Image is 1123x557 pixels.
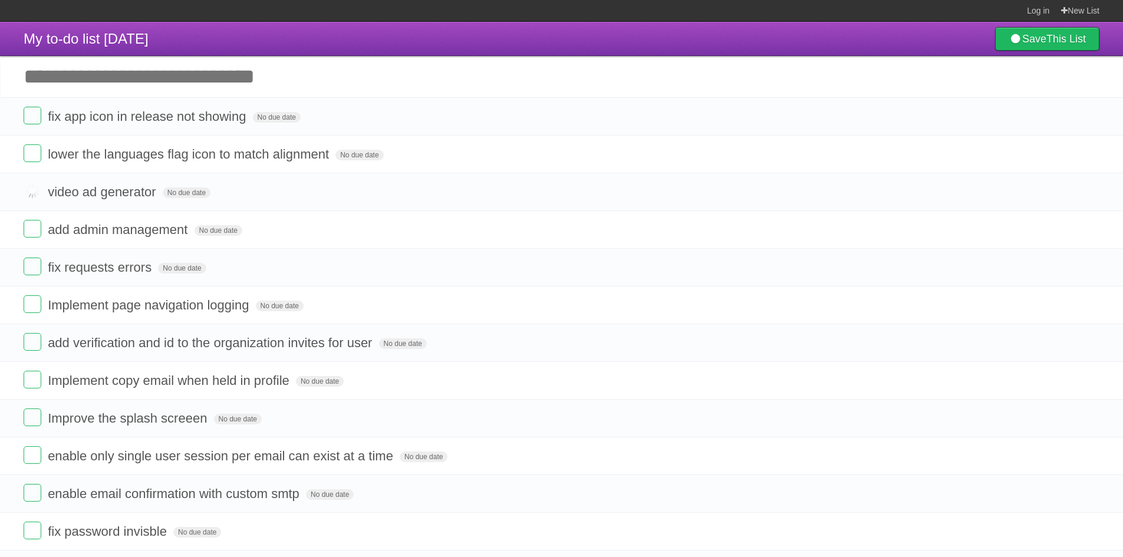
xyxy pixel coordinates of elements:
[24,522,41,539] label: Done
[158,263,206,273] span: No due date
[256,301,304,311] span: No due date
[24,144,41,162] label: Done
[24,31,149,47] span: My to-do list [DATE]
[306,489,354,500] span: No due date
[48,184,159,199] span: video ad generator
[24,220,41,238] label: Done
[173,527,221,538] span: No due date
[296,376,344,387] span: No due date
[214,414,262,424] span: No due date
[24,107,41,124] label: Done
[48,411,210,426] span: Improve the splash screeen
[24,333,41,351] label: Done
[24,258,41,275] label: Done
[24,446,41,464] label: Done
[1046,33,1086,45] b: This List
[48,524,170,539] span: fix password invisble
[379,338,427,349] span: No due date
[400,451,447,462] span: No due date
[48,109,249,124] span: fix app icon in release not showing
[48,335,375,350] span: add verification and id to the organization invites for user
[48,298,252,312] span: Implement page navigation logging
[995,27,1099,51] a: SaveThis List
[48,373,292,388] span: Implement copy email when held in profile
[48,147,332,162] span: lower the languages flag icon to match alignment
[24,182,41,200] label: Done
[48,260,154,275] span: fix requests errors
[48,449,396,463] span: enable only single user session per email can exist at a time
[48,222,190,237] span: add admin management
[24,371,41,388] label: Done
[335,150,383,160] span: No due date
[163,187,210,198] span: No due date
[195,225,242,236] span: No due date
[24,295,41,313] label: Done
[24,408,41,426] label: Done
[253,112,301,123] span: No due date
[24,484,41,502] label: Done
[48,486,302,501] span: enable email confirmation with custom smtp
